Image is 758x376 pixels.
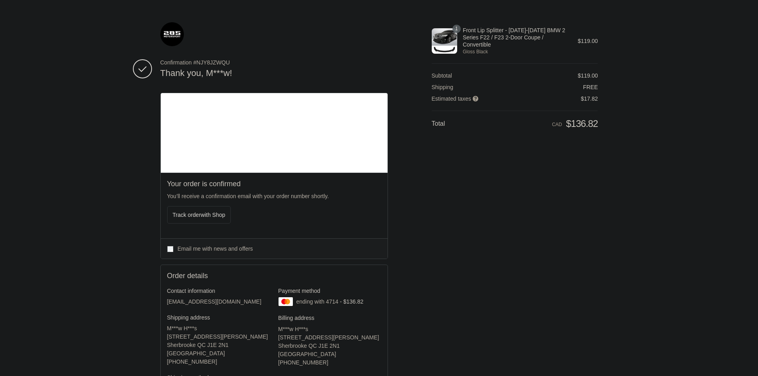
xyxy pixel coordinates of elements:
th: Estimated taxes [432,91,509,102]
iframe: Google map displaying pin point of shipping address: Sherbrooke, Quebec [161,93,388,173]
p: You’ll receive a confirmation email with your order number shortly. [167,192,381,201]
address: M***w H***s [STREET_ADDRESS][PERSON_NAME] Sherbrooke QC J1E 2N1 [GEOGRAPHIC_DATA] ‎[PHONE_NUMBER] [278,325,381,367]
h2: Thank you, M***w! [160,68,388,79]
button: Track orderwith Shop [167,206,231,224]
span: ending with 4714 [296,298,338,305]
bdo: [EMAIL_ADDRESS][DOMAIN_NAME] [167,298,261,305]
span: with Shop [201,212,225,218]
span: Confirmation #NJY8JZWQU [160,59,388,66]
span: Gloss Black [463,48,567,55]
span: Track order [172,212,225,218]
address: M***w H***s [STREET_ADDRESS][PERSON_NAME] Sherbrooke QC J1E 2N1 [GEOGRAPHIC_DATA] ‎[PHONE_NUMBER] [167,324,270,366]
span: Total [432,120,445,127]
span: CAD [552,122,562,127]
span: 1 [452,25,461,33]
span: Front Lip Splitter - [DATE]-[DATE] BMW 2 Series F22 / F23 2-Door Coupe / Convertible [463,27,567,49]
span: $17.82 [581,95,598,102]
th: Subtotal [432,72,509,79]
h3: Payment method [278,287,381,294]
img: 285 Motorsport [160,22,184,46]
span: - $136.82 [340,298,363,305]
h2: Order details [167,271,274,281]
span: Shipping [432,84,454,90]
img: Front Lip Splitter - 2014-2021 BMW 2 Series F22 / F23 2-Door Coupe / Convertible - Gloss Black [432,28,457,54]
span: Email me with news and offers [177,245,253,252]
h3: Billing address [278,314,381,321]
span: $119.00 [578,72,598,79]
h3: Contact information [167,287,270,294]
span: $136.82 [566,118,598,129]
span: $119.00 [578,38,598,44]
h2: Your order is confirmed [167,179,381,189]
span: Free [583,84,598,90]
h3: Shipping address [167,314,270,321]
